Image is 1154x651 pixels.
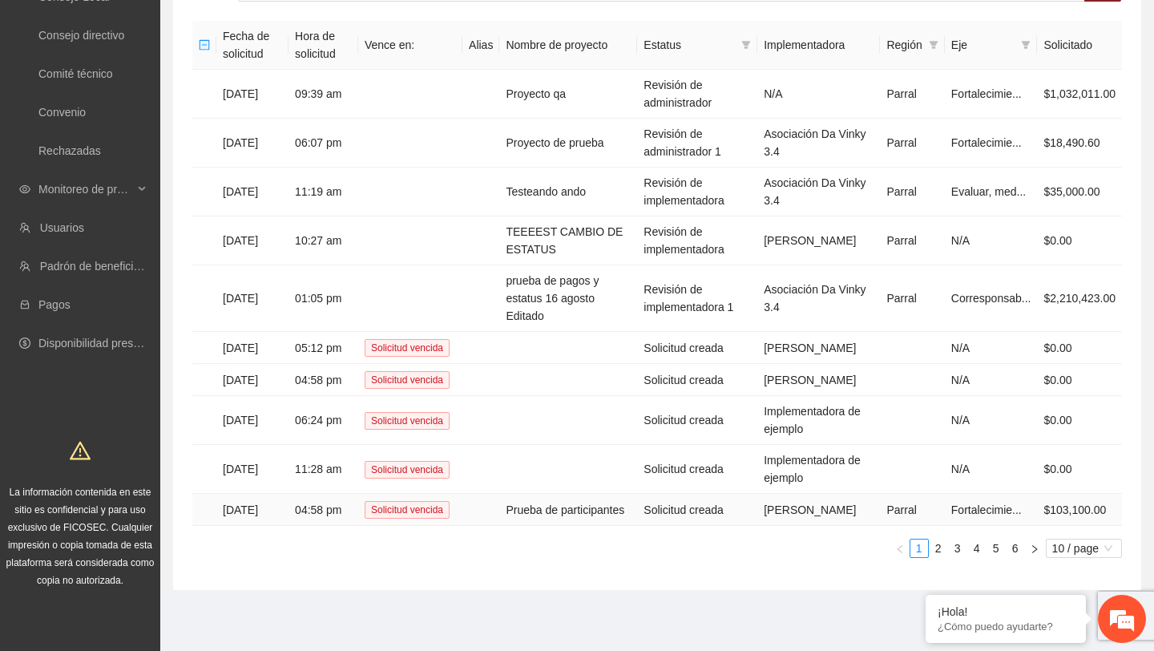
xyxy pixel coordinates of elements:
th: Solicitado [1037,21,1122,70]
td: 09:39 am [288,70,358,119]
td: $0.00 [1037,332,1122,364]
textarea: Escriba su mensaje y pulse “Intro” [8,438,305,494]
td: $0.00 [1037,364,1122,396]
span: Monitoreo de proyectos [38,173,133,205]
a: 6 [1007,540,1024,557]
td: Parral [880,216,944,265]
span: filter [741,40,751,50]
td: [DATE] [216,265,288,332]
button: left [890,539,910,558]
td: $0.00 [1037,445,1122,494]
td: Asociación Da Vinky 3.4 [757,119,880,168]
div: Page Size [1046,539,1122,558]
td: N/A [945,364,1038,396]
span: Solicitud vencida [365,339,450,357]
div: Chatee con nosotros ahora [83,82,269,103]
button: right [1025,539,1044,558]
a: Comité técnico [38,67,113,80]
td: [PERSON_NAME] [757,364,880,396]
td: TEEEEST CAMBIO DE ESTATUS [499,216,637,265]
td: Revisión de administrador [637,70,757,119]
td: [PERSON_NAME] [757,332,880,364]
td: $0.00 [1037,216,1122,265]
td: Proyecto de prueba [499,119,637,168]
p: ¿Cómo puedo ayudarte? [938,621,1074,633]
td: Testeando ando [499,168,637,216]
td: $1,032,011.00 [1037,70,1122,119]
td: Implementadora de ejemplo [757,445,880,494]
a: Rechazadas [38,144,101,157]
span: filter [926,33,942,57]
a: Pagos [38,298,71,311]
td: [DATE] [216,70,288,119]
td: N/A [945,396,1038,445]
a: 4 [968,540,986,557]
div: Minimizar ventana de chat en vivo [263,8,301,46]
td: Prueba de participantes [499,494,637,526]
span: Eje [951,36,1015,54]
li: Next Page [1025,539,1044,558]
a: 5 [987,540,1005,557]
td: [DATE] [216,364,288,396]
span: La información contenida en este sitio es confidencial y para uso exclusivo de FICOSEC. Cualquier... [6,487,155,586]
span: Solicitud vencida [365,501,450,519]
td: N/A [945,332,1038,364]
td: Asociación Da Vinky 3.4 [757,168,880,216]
span: Fortalecimie... [951,503,1022,516]
td: Parral [880,119,944,168]
span: filter [738,33,754,57]
td: [DATE] [216,168,288,216]
td: Solicitud creada [637,494,757,526]
td: [DATE] [216,216,288,265]
td: Implementadora de ejemplo [757,396,880,445]
td: [DATE] [216,332,288,364]
td: $18,490.60 [1037,119,1122,168]
td: 06:24 pm [288,396,358,445]
td: Revisión de implementadora [637,168,757,216]
td: N/A [945,216,1038,265]
td: [PERSON_NAME] [757,494,880,526]
td: 06:07 pm [288,119,358,168]
span: filter [1018,33,1034,57]
a: 1 [910,540,928,557]
td: N/A [757,70,880,119]
a: Consejo directivo [38,29,124,42]
td: Revisión de administrador 1 [637,119,757,168]
li: Previous Page [890,539,910,558]
a: 2 [930,540,947,557]
td: $35,000.00 [1037,168,1122,216]
th: Hora de solicitud [288,21,358,70]
td: 10:27 am [288,216,358,265]
td: N/A [945,445,1038,494]
a: 3 [949,540,966,557]
span: right [1030,544,1039,554]
td: Parral [880,494,944,526]
td: Solicitud creada [637,396,757,445]
td: [DATE] [216,119,288,168]
td: 04:58 pm [288,494,358,526]
a: Usuarios [40,221,84,234]
th: Alias [462,21,499,70]
th: Vence en: [358,21,462,70]
td: Parral [880,168,944,216]
li: 6 [1006,539,1025,558]
span: eye [19,184,30,195]
a: Convenio [38,106,86,119]
li: 3 [948,539,967,558]
span: minus-square [199,39,210,51]
td: Revisión de implementadora 1 [637,265,757,332]
td: prueba de pagos y estatus 16 agosto Editado [499,265,637,332]
span: Solicitud vencida [365,371,450,389]
td: $2,210,423.00 [1037,265,1122,332]
li: 1 [910,539,929,558]
span: Solicitud vencida [365,461,450,479]
th: Implementadora [757,21,880,70]
td: $0.00 [1037,396,1122,445]
td: 05:12 pm [288,332,358,364]
td: Solicitud creada [637,445,757,494]
td: [DATE] [216,445,288,494]
span: filter [929,40,938,50]
span: Región [886,36,922,54]
td: Asociación Da Vinky 3.4 [757,265,880,332]
td: 11:19 am [288,168,358,216]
